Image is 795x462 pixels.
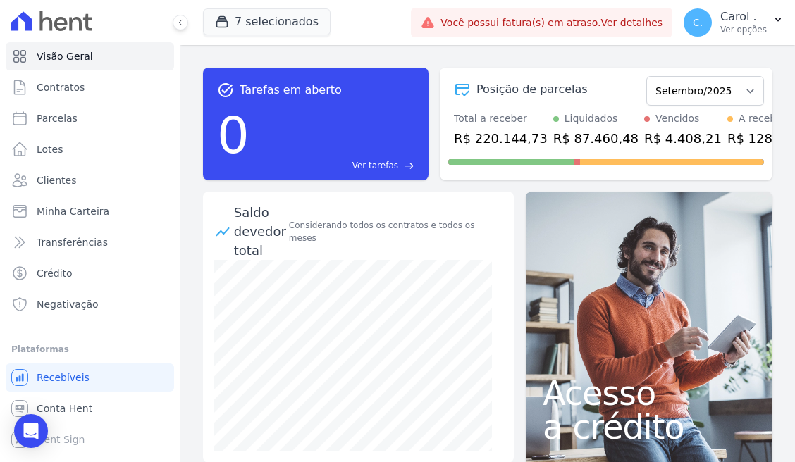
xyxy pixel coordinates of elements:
[672,3,795,42] button: C. Carol . Ver opções
[37,235,108,249] span: Transferências
[240,82,342,99] span: Tarefas em aberto
[234,203,286,260] div: Saldo devedor total
[37,401,92,416] span: Conta Hent
[37,297,99,311] span: Negativação
[37,49,93,63] span: Visão Geral
[6,104,174,132] a: Parcelas
[454,129,548,148] div: R$ 220.144,73
[217,82,234,99] span: task_alt
[6,290,174,318] a: Negativação
[37,80,85,94] span: Contratos
[203,8,331,35] button: 7 selecionados
[6,259,174,287] a: Crédito
[543,376,756,410] span: Acesso
[565,111,618,126] div: Liquidados
[720,24,767,35] p: Ver opções
[6,135,174,163] a: Lotes
[6,228,174,256] a: Transferências
[37,111,78,125] span: Parcelas
[404,161,414,171] span: east
[6,73,174,101] a: Contratos
[454,111,548,126] div: Total a receber
[543,410,756,444] span: a crédito
[6,197,174,225] a: Minha Carteira
[11,341,168,358] div: Plataformas
[553,129,639,148] div: R$ 87.460,48
[720,10,767,24] p: Carol .
[655,111,699,126] div: Vencidos
[440,15,662,30] span: Você possui fatura(s) em atraso.
[37,266,73,280] span: Crédito
[255,159,414,172] a: Ver tarefas east
[6,394,174,423] a: Conta Hent
[693,18,703,27] span: C.
[6,363,174,392] a: Recebíveis
[476,81,588,98] div: Posição de parcelas
[289,219,503,244] div: Considerando todos os contratos e todos os meses
[600,17,662,28] a: Ver detalhes
[37,204,109,218] span: Minha Carteira
[217,99,249,172] div: 0
[6,42,174,70] a: Visão Geral
[37,370,90,385] span: Recebíveis
[644,129,722,148] div: R$ 4.408,21
[739,111,787,126] div: A receber
[37,173,76,187] span: Clientes
[352,159,398,172] span: Ver tarefas
[37,142,63,156] span: Lotes
[6,166,174,194] a: Clientes
[14,414,48,448] div: Open Intercom Messenger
